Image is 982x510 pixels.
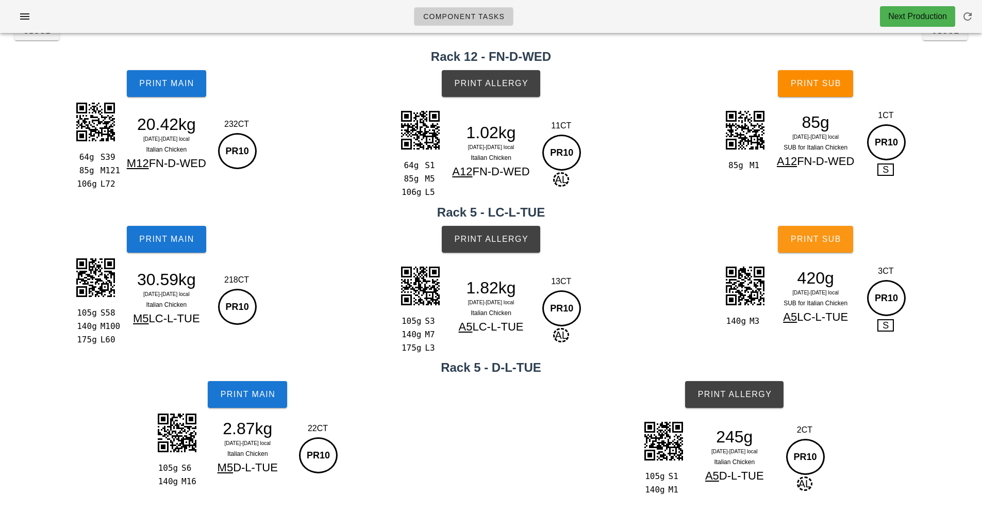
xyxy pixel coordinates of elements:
[697,390,772,399] span: Print Allergy
[797,476,812,491] span: AL
[75,333,96,347] div: 175g
[122,117,211,132] div: 20.42kg
[400,159,421,172] div: 64g
[96,151,118,164] div: S39
[797,310,848,323] span: LC-L-TUE
[442,70,540,97] button: Print Allergy
[133,312,149,325] span: M5
[400,315,421,328] div: 105g
[6,47,976,66] h2: Rack 12 - FN-D-WED
[421,159,442,172] div: S1
[139,79,194,88] span: Print Main
[553,172,569,187] span: AL
[400,186,421,199] div: 106g
[771,298,860,308] div: SUB for Italian Chicken
[400,328,421,341] div: 140g
[156,475,177,488] div: 140g
[208,381,287,408] button: Print Main
[777,155,797,168] span: A12
[867,280,906,316] div: PR10
[421,328,442,341] div: M7
[690,429,779,445] div: 245g
[468,300,514,305] span: [DATE]-[DATE] local
[643,483,664,497] div: 140g
[792,290,839,295] span: [DATE]-[DATE] local
[790,235,841,244] span: Print Sub
[705,469,719,482] span: A5
[459,320,473,333] span: A5
[719,469,764,482] span: D-L-TUE
[122,144,211,155] div: Italian Chicken
[719,104,771,156] img: 86Eo+oLaALwAAAABJRU5ErkJggg==
[783,310,797,323] span: A5
[218,289,257,325] div: PR10
[127,226,206,253] button: Print Main
[864,265,907,277] div: 3CT
[452,165,472,178] span: A12
[421,341,442,355] div: L3
[156,462,177,475] div: 105g
[724,315,745,328] div: 140g
[771,114,860,130] div: 85g
[472,320,523,333] span: LC-L-TUE
[215,118,258,130] div: 232CT
[421,172,442,186] div: M5
[867,124,906,160] div: PR10
[6,358,976,377] h2: Rack 5 - D-L-TUE
[468,144,514,150] span: [DATE]-[DATE] local
[877,319,894,332] span: S
[400,341,421,355] div: 175g
[224,440,271,446] span: [DATE]-[DATE] local
[143,136,190,142] span: [DATE]-[DATE] local
[446,153,536,163] div: Italian Chicken
[421,186,442,199] div: L5
[151,407,203,458] img: Y0jAdqRMlTiSdI5P+xxCAiQ2KvCkwTs+ScyVTQgR768IUX+KECfYPPs7AlOSFVD7EAghfdhOeQ4hU7D1PRRC+rCd8hxCpmDre...
[75,164,96,177] div: 85g
[414,7,513,26] a: Component Tasks
[96,306,118,320] div: S58
[215,274,258,286] div: 218CT
[442,226,540,253] button: Print Allergy
[745,315,767,328] div: M3
[149,157,206,170] span: FN-D-WED
[786,439,825,475] div: PR10
[784,424,826,436] div: 2CT
[96,333,118,347] div: L60
[127,70,206,97] button: Print Main
[400,172,421,186] div: 85g
[220,390,275,399] span: Print Main
[421,315,442,328] div: S3
[75,320,96,333] div: 140g
[127,157,149,170] span: M12
[218,461,234,474] span: M5
[771,142,860,153] div: SUB for Italian Chicken
[542,290,581,326] div: PR10
[719,260,771,311] img: SuRHlhxCgTEJ4CDF+0kkAVhUVQgY+ryZEoZQCfHMGxuNrCCnYJIJDSIEAKX5WhIF0Z3VBn6QQInlyR+SsIWCT7o4o0wmcj7o6...
[177,462,198,475] div: S6
[139,235,194,244] span: Print Main
[446,308,536,318] div: Italian Chicken
[877,163,894,176] span: S
[75,306,96,320] div: 105g
[553,328,569,342] span: AL
[724,159,745,172] div: 85g
[792,134,839,140] span: [DATE]-[DATE] local
[797,155,854,168] span: FN-D-WED
[394,260,446,311] img: yFTGcGqLFnkIcRGfSEyyZDpKFroVvnf3kMI2MTGhJwopSqEAGybHAImJIdb2ykT0gZtzrEJyeHWdsqEtEGbc2xCcri1nTIhbd...
[394,104,446,156] img: JsQlKwzR0yIXPYpjybkBRsc4dMyBy2Kc8mJAXb3CETModtyrMJScE2d8iEzGGb8mxCUrDNHfoL30GJPsATiFQAAAAASUVORK5...
[454,235,528,244] span: Print Allergy
[96,177,118,191] div: L72
[203,421,292,436] div: 2.87kg
[75,177,96,191] div: 106g
[638,415,689,467] img: iYbspQ4TaoUQe1KxCJPOiyHZ0Hk6IRORCgzpISFkQSAVAtKcSARwU74RkWbp3DdIVaiJQIYAgsmRH1CFEEJdISPi0tKcZBjJb...
[296,422,339,435] div: 22CT
[70,96,121,147] img: qGuM3NIArkvAqcev+9zJ5YDZNgdCJAAGRaBYe5EIQEyLALD3IlCAmRYBIa5E4UEyLAIDHPnG3KeOD4sRZNpAAAAAElFTkSuQmCC
[472,165,529,178] span: FN-D-WED
[122,272,211,287] div: 30.59kg
[454,79,528,88] span: Print Allergy
[75,151,96,164] div: 64g
[771,270,860,286] div: 420g
[643,470,664,483] div: 105g
[96,164,118,177] div: M121
[685,381,784,408] button: Print Allergy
